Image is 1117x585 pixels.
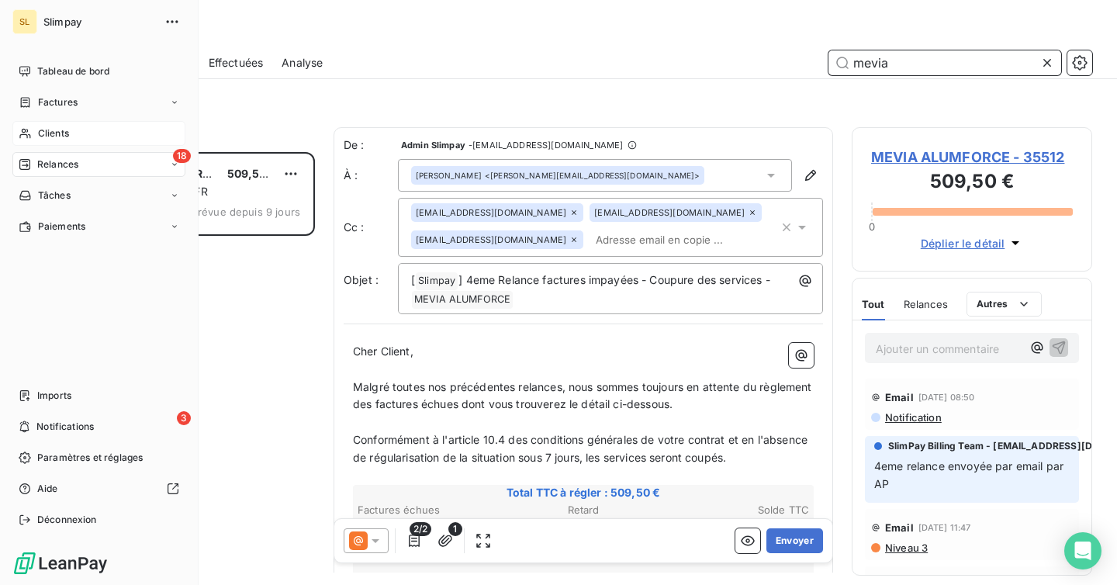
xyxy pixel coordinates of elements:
label: Cc : [344,220,398,235]
span: Slimpay [43,16,155,28]
span: 4eme relance envoyée par email par AP [874,459,1067,490]
span: Tâches [38,189,71,202]
span: Email [885,391,914,403]
div: Open Intercom Messenger [1064,532,1101,569]
span: MEVIA ALUMFORCE - 35512 [871,147,1073,168]
span: [EMAIL_ADDRESS][DOMAIN_NAME] [416,208,566,217]
span: 509,50 € [227,167,277,180]
span: [EMAIL_ADDRESS][DOMAIN_NAME] [416,235,566,244]
span: [DATE] 08:50 [918,393,975,402]
span: Objet : [344,273,379,286]
span: - [EMAIL_ADDRESS][DOMAIN_NAME] [469,140,623,150]
span: Tableau de bord [37,64,109,78]
span: Slimpay [416,272,458,290]
button: Déplier le détail [916,234,1029,252]
span: Malgré toutes nos précédentes relances, nous sommes toujours en attente du règlement des factures... [353,380,815,411]
button: Autres [967,292,1042,317]
span: Imports [37,389,71,403]
span: Effectuées [209,55,264,71]
span: Niveau 3 [884,542,928,554]
th: Factures échues [357,502,507,518]
span: Notification [884,411,942,424]
span: [PERSON_NAME] [416,170,482,181]
span: MEVIA ALUMFORCE [412,291,513,309]
h3: 509,50 € [871,168,1073,199]
label: À : [344,168,398,183]
a: Aide [12,476,185,501]
span: Aide [37,482,58,496]
input: Rechercher [828,50,1061,75]
span: Email [885,521,914,534]
button: Envoyer [766,528,823,553]
span: [ [411,273,415,286]
span: 1 [448,522,462,536]
span: 3 [177,411,191,425]
th: Solde TTC [660,502,810,518]
span: 18 [173,149,191,163]
span: Admin Slimpay [401,140,465,150]
span: Déconnexion [37,513,97,527]
span: Relances [904,298,948,310]
div: <[PERSON_NAME][EMAIL_ADDRESS][DOMAIN_NAME]> [416,170,700,181]
span: 2/2 [410,522,431,536]
span: ] 4eme Relance factures impayées - Coupure des services - [458,273,770,286]
span: De : [344,137,398,153]
span: Clients [38,126,69,140]
span: [DATE] 11:47 [918,523,971,532]
img: Logo LeanPay [12,551,109,576]
input: Adresse email en copie ... [590,228,769,251]
span: Paiements [38,220,85,234]
span: Notifications [36,420,94,434]
span: Conformément à l'article 10.4 des conditions générales de votre contrat et en l'absence de régula... [353,433,811,464]
span: Tout [862,298,885,310]
span: [EMAIL_ADDRESS][DOMAIN_NAME] [594,208,745,217]
span: 0 [869,220,875,233]
span: Analyse [282,55,323,71]
span: Cher Client, [353,344,413,358]
span: Déplier le détail [921,235,1005,251]
span: Relances [37,157,78,171]
span: Factures [38,95,78,109]
span: prévue depuis 9 jours [192,206,300,218]
span: Total TTC à régler : 509,50 € [355,485,811,500]
th: Retard [508,502,658,518]
div: SL [12,9,37,34]
span: Paramètres et réglages [37,451,143,465]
